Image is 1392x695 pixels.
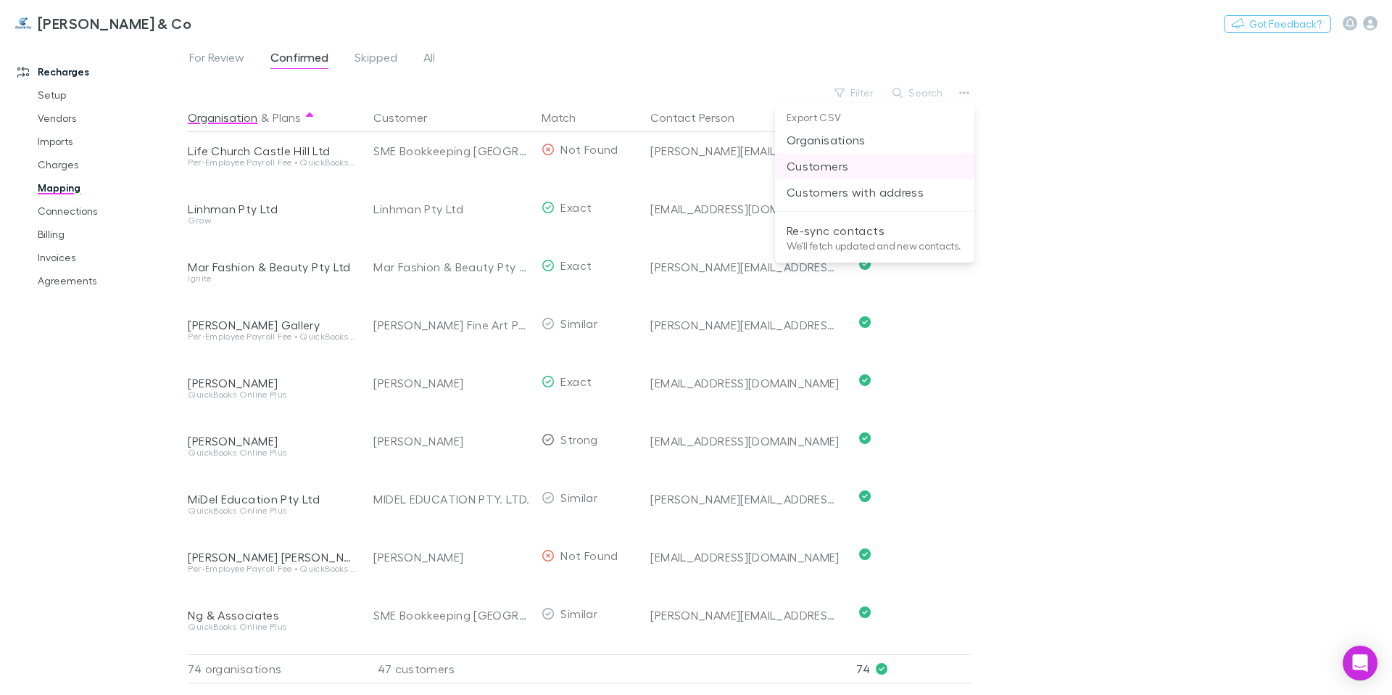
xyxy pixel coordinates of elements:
li: Customers with address [775,179,974,205]
p: Export CSV [775,109,974,127]
li: Customers [775,153,974,179]
p: Organisations [787,131,963,149]
div: Open Intercom Messenger [1343,646,1377,680]
li: Re-sync contactsWe'll fetch updated and new contacts. [775,218,974,257]
p: Re-sync contacts [787,222,963,239]
p: Customers [787,157,963,175]
p: We'll fetch updated and new contacts. [787,239,963,252]
li: Organisations [775,127,974,153]
p: Customers with address [787,184,963,201]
